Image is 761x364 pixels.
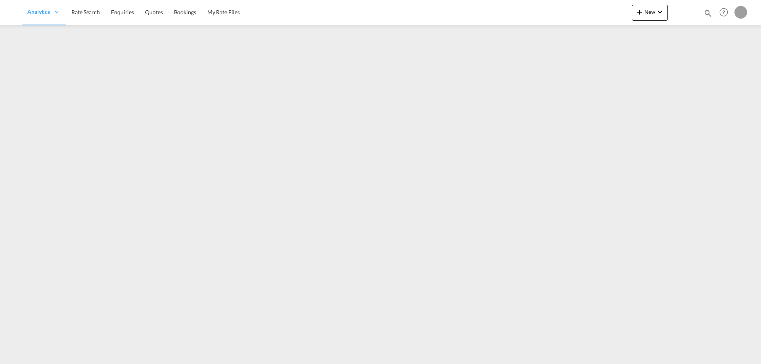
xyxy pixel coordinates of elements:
span: Quotes [145,9,163,15]
md-icon: icon-chevron-down [655,7,665,17]
span: New [635,9,665,15]
button: icon-plus 400-fgNewicon-chevron-down [632,5,668,21]
md-icon: icon-plus 400-fg [635,7,644,17]
md-icon: icon-magnify [704,9,712,17]
span: My Rate Files [207,9,240,15]
span: Analytics [27,8,50,16]
span: Rate Search [71,9,100,15]
div: icon-magnify [704,9,712,21]
span: Help [717,6,730,19]
span: Bookings [174,9,196,15]
div: Help [717,6,734,20]
span: Enquiries [111,9,134,15]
